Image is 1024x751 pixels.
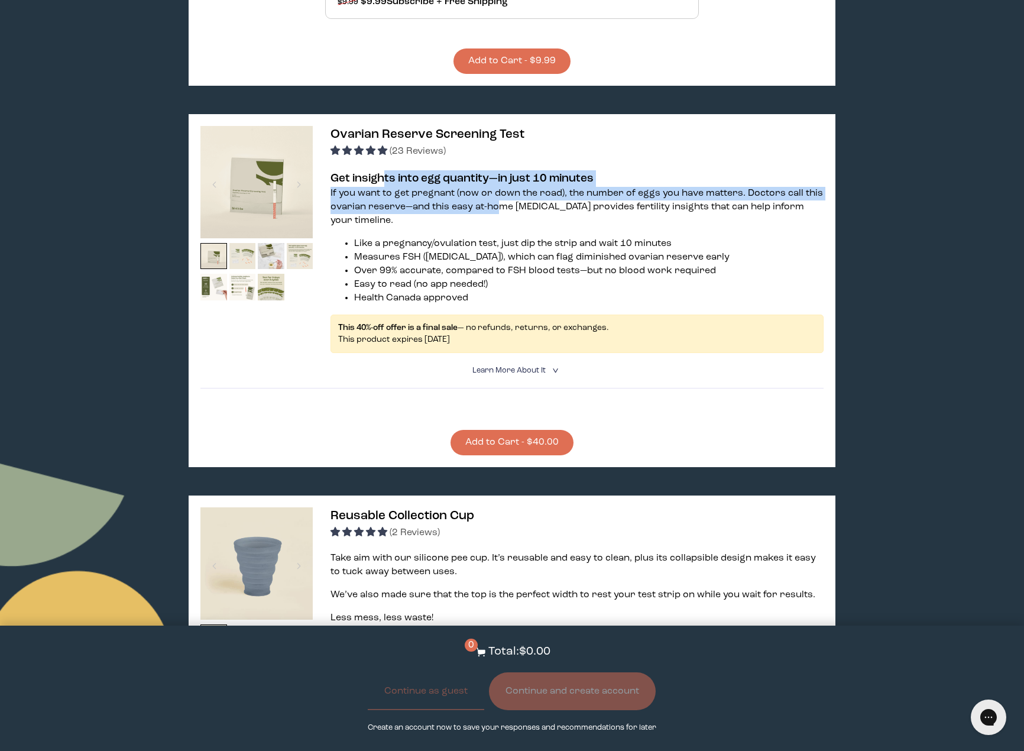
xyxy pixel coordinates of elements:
[330,552,824,579] p: Take aim with our silicone pee cup. It’s reusable and easy to clean, plus its collapsible design ...
[453,48,571,74] button: Add to Cart - $9.99
[488,643,550,661] p: Total: $0.00
[451,430,573,455] button: Add to Cart - $40.00
[472,367,546,374] span: Learn More About it
[354,278,824,292] li: Easy to read (no app needed!)
[330,588,824,602] p: We’ve also made sure that the top is the perfect width to rest your test strip on while you wait ...
[330,147,390,156] span: 4.91 stars
[965,695,1012,739] iframe: Gorgias live chat messenger
[200,507,313,620] img: thumbnail image
[330,173,594,184] b: Get insights into egg quantity—in just 10 minutes
[390,147,446,156] span: (23 Reviews)
[368,672,484,710] button: Continue as guest
[549,367,560,374] i: <
[258,274,284,300] img: thumbnail image
[287,243,313,270] img: thumbnail image
[330,128,524,141] span: Ovarian Reserve Screening Test
[330,528,390,538] span: 5.00 stars
[330,315,824,353] div: — no refunds, returns, or exchanges. This product expires [DATE]
[330,611,824,625] p: Less mess, less waste!
[354,264,824,278] li: Over 99% accurate, compared to FSH blood tests—but no blood work required
[200,126,313,238] img: thumbnail image
[229,243,256,270] img: thumbnail image
[472,365,552,376] summary: Learn More About it <
[354,251,824,264] li: Measures FSH ([MEDICAL_DATA]), which can flag diminished ovarian reserve early
[368,722,656,733] p: Create an account now to save your responses and recommendations for later
[200,274,227,300] img: thumbnail image
[354,237,824,251] li: Like a pregnancy/ovulation test, just dip the strip and wait 10 minutes
[390,528,440,538] span: (2 Reviews)
[200,624,227,651] img: thumbnail image
[330,187,824,228] p: If you want to get pregnant (now or down the road), the number of eggs you have matters. Doctors ...
[489,672,656,710] button: Continue and create account
[229,274,256,300] img: thumbnail image
[338,323,458,332] strong: This 40%-off offer is a final sale
[200,243,227,270] img: thumbnail image
[354,292,824,305] li: Health Canada approved
[330,510,474,522] span: Reusable Collection Cup
[258,243,284,270] img: thumbnail image
[465,639,478,652] span: 0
